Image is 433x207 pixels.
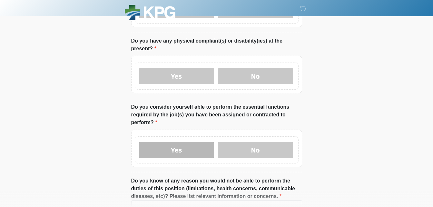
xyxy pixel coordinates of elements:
[139,68,214,84] label: Yes
[218,142,293,158] label: No
[131,37,302,53] label: Do you have any physical complaint(s) or disability(ies) at the present?
[131,177,302,200] label: Do you know of any reason you would not be able to perform the duties of this position (limitatio...
[139,142,214,158] label: Yes
[131,103,302,126] label: Do you consider yourself able to perform the essential functions required by the job(s) you have ...
[125,5,175,22] img: KPG Healthcare Logo
[218,68,293,84] label: No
